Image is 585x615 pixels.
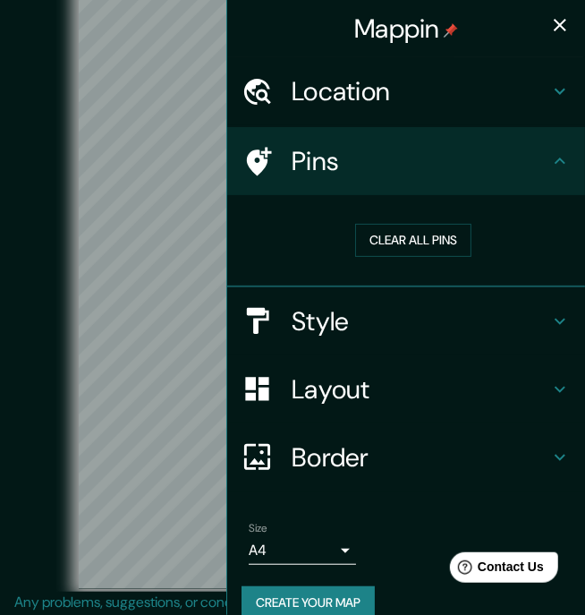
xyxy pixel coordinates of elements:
[227,127,585,195] div: Pins
[292,305,549,337] h4: Style
[292,145,549,177] h4: Pins
[249,536,356,565] div: A4
[292,373,549,406] h4: Layout
[227,423,585,491] div: Border
[14,592,564,613] p: Any problems, suggestions, or concerns please email .
[227,287,585,355] div: Style
[292,75,549,107] h4: Location
[444,23,458,38] img: pin-icon.png
[227,355,585,423] div: Layout
[292,441,549,474] h4: Border
[354,13,458,45] h4: Mappin
[355,224,471,257] button: Clear all pins
[227,57,585,125] div: Location
[426,545,565,595] iframe: Help widget launcher
[249,520,267,535] label: Size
